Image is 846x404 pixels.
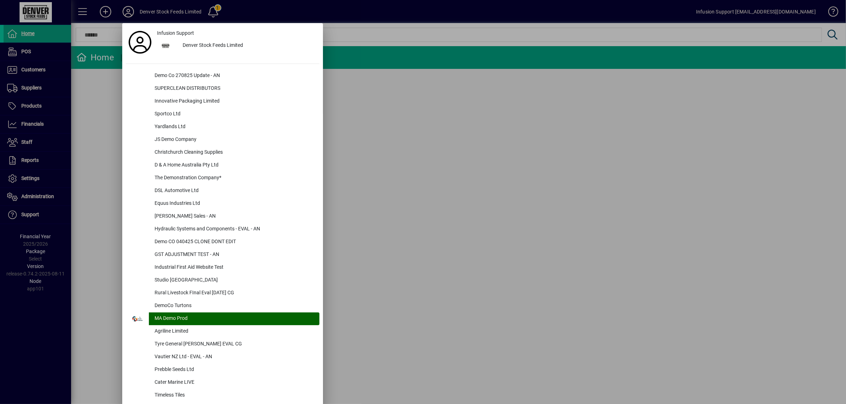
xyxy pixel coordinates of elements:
button: Studio [GEOGRAPHIC_DATA] [126,274,319,287]
button: Vautier NZ Ltd - EVAL - AN [126,351,319,364]
div: Equus Industries Ltd [149,197,319,210]
div: Timeless Tiles [149,389,319,402]
a: Infusion Support [154,27,319,39]
button: MA Demo Prod [126,312,319,325]
span: Infusion Support [157,29,194,37]
div: JS Demo Company [149,133,319,146]
div: DSL Automotive Ltd [149,185,319,197]
button: [PERSON_NAME] Sales - AN [126,210,319,223]
div: [PERSON_NAME] Sales - AN [149,210,319,223]
div: D & A Home Australia Pty Ltd [149,159,319,172]
div: Hydraulic Systems and Components - EVAL - AN [149,223,319,236]
div: Yardlands Ltd [149,121,319,133]
button: Tyre General [PERSON_NAME] EVAL CG [126,338,319,351]
div: MA Demo Prod [149,312,319,325]
button: Hydraulic Systems and Components - EVAL - AN [126,223,319,236]
div: DemoCo Turtons [149,300,319,312]
div: Studio [GEOGRAPHIC_DATA] [149,274,319,287]
div: SUPERCLEAN DISTRIBUTORS [149,82,319,95]
button: Timeless Tiles [126,389,319,402]
div: Tyre General [PERSON_NAME] EVAL CG [149,338,319,351]
div: Demo Co 270825 Update - AN [149,70,319,82]
div: Industrial First Aid Website Test [149,261,319,274]
button: Equus Industries Ltd [126,197,319,210]
button: Cater Marine LIVE [126,376,319,389]
button: Prebble Seeds Ltd [126,364,319,376]
div: Demo CO 040425 CLONE DONT EDIT [149,236,319,249]
div: Denver Stock Feeds Limited [177,39,319,52]
button: The Demonstration Company* [126,172,319,185]
button: SUPERCLEAN DISTRIBUTORS [126,82,319,95]
button: Rural Livestock FInal Eval [DATE] CG [126,287,319,300]
button: Agriline Limited [126,325,319,338]
a: Profile [126,36,154,49]
div: Cater Marine LIVE [149,376,319,389]
button: Christchurch Cleaning Supplies [126,146,319,159]
button: Innovative Packaging Limited [126,95,319,108]
button: Demo CO 040425 CLONE DONT EDIT [126,236,319,249]
div: The Demonstration Company* [149,172,319,185]
button: DSL Automotive Ltd [126,185,319,197]
div: Vautier NZ Ltd - EVAL - AN [149,351,319,364]
div: GST ADJUSTMENT TEST - AN [149,249,319,261]
button: Industrial First Aid Website Test [126,261,319,274]
button: Denver Stock Feeds Limited [154,39,319,52]
button: Sportco Ltd [126,108,319,121]
button: GST ADJUSTMENT TEST - AN [126,249,319,261]
button: D & A Home Australia Pty Ltd [126,159,319,172]
button: JS Demo Company [126,133,319,146]
div: Innovative Packaging Limited [149,95,319,108]
div: Sportco Ltd [149,108,319,121]
div: Agriline Limited [149,325,319,338]
div: Rural Livestock FInal Eval [DATE] CG [149,287,319,300]
div: Prebble Seeds Ltd [149,364,319,376]
button: DemoCo Turtons [126,300,319,312]
div: Christchurch Cleaning Supplies [149,146,319,159]
button: Yardlands Ltd [126,121,319,133]
button: Demo Co 270825 Update - AN [126,70,319,82]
